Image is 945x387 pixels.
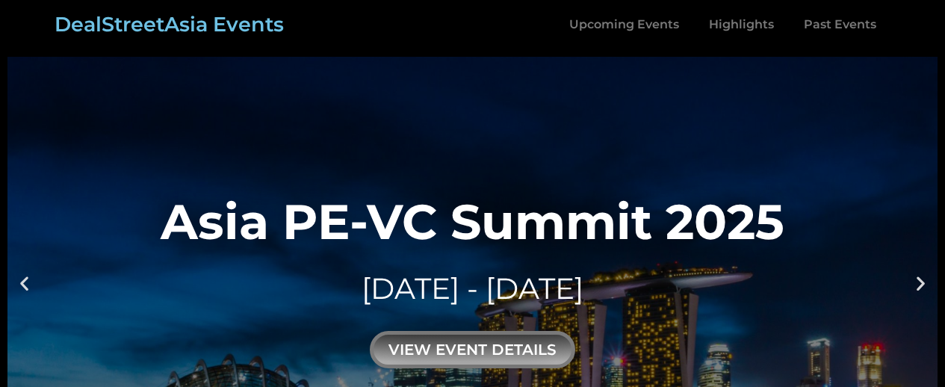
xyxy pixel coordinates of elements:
[161,268,784,309] div: [DATE] - [DATE]
[55,12,284,37] a: DealStreetAsia Events
[789,7,891,42] a: Past Events
[15,273,34,292] div: Previous slide
[370,331,575,368] div: view event details
[161,197,784,246] div: Asia PE-VC Summit 2025
[554,7,694,42] a: Upcoming Events
[694,7,789,42] a: Highlights
[911,273,930,292] div: Next slide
